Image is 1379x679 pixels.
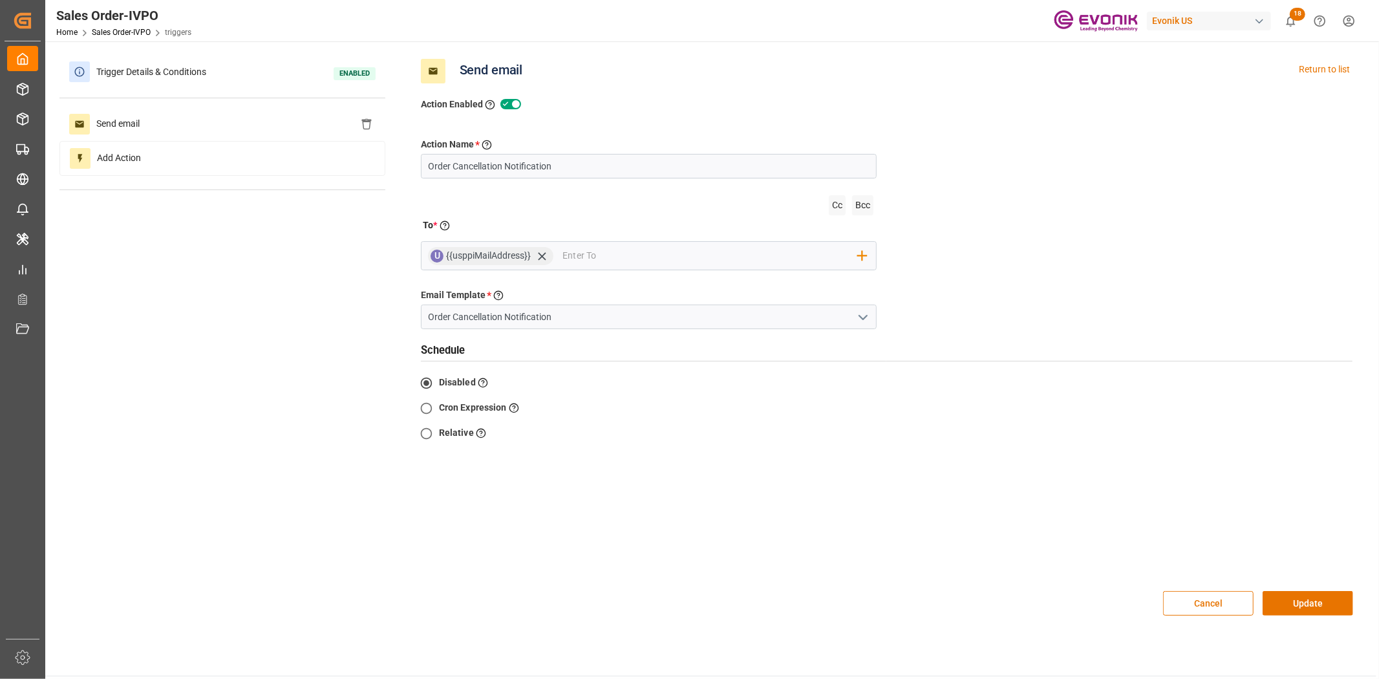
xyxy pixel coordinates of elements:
label: Cron Expression [439,401,507,415]
button: Cancel [1163,591,1254,616]
label: Email Template [421,288,486,303]
span: Enabled [334,67,376,80]
label: Action Name [421,138,474,152]
input: Enter To [562,246,858,266]
div: Evonik US [1147,12,1271,30]
span: Trigger Details & Conditions [90,62,213,82]
span: Cc [829,195,846,215]
input: Type to search/select [421,305,877,329]
img: Evonik-brand-mark-Deep-Purple-RGB.jpeg_1700498283.jpeg [1054,10,1138,32]
button: show 18 new notifications [1276,6,1305,36]
span: U [434,250,440,261]
button: open menu [853,307,872,327]
div: scheduleType [421,371,644,446]
span: Send email [90,114,146,135]
span: Add Action [91,148,147,169]
a: Home [56,28,78,37]
h2: To [423,219,437,232]
div: Sales Order-IVPO [56,6,191,25]
span: {{usppiMailAddress}} [446,250,531,261]
h3: Schedule [421,343,1352,359]
span: Bcc [852,195,873,215]
button: Help Center [1305,6,1334,36]
button: Update [1263,591,1353,616]
a: Sales Order-IVPO [92,28,151,37]
label: Disabled [439,376,476,389]
label: Relative [439,426,474,440]
div: Return to list [1299,59,1351,83]
span: 18 [1290,8,1305,21]
label: Action Enabled [421,98,483,111]
button: Evonik US [1147,8,1276,33]
span: Send email [453,59,529,83]
input: Action name [421,154,877,178]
